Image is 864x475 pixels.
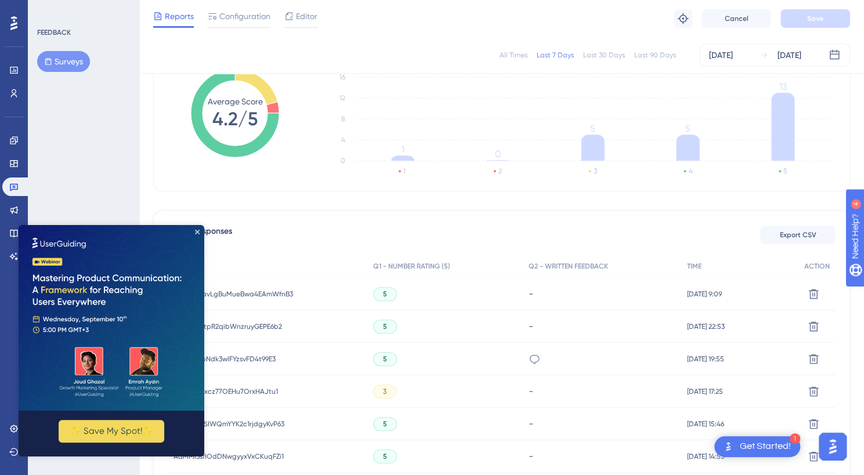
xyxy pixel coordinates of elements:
img: launcher-image-alternative-text [721,440,735,454]
span: Save [807,14,823,23]
span: [DATE] 9:09 [687,289,722,299]
span: Export CSV [780,230,816,240]
span: IF661RDf0xcz77OEHu7OrxHAJtu1 [173,387,278,396]
div: Last 7 Days [537,50,574,60]
div: [DATE] [709,48,733,62]
div: Get Started! [740,440,791,453]
div: [DATE] [778,48,801,62]
span: TIME [687,262,702,271]
button: ✨ Save My Spot!✨ [40,195,146,217]
div: Close Preview [176,5,181,9]
div: All Times [500,50,527,60]
span: 5 [383,419,387,429]
text: 4 [688,167,692,175]
tspan: 13 [779,81,787,92]
span: AaMMi3sfIOdDNwgyyxVxCKuqFZi1 [173,452,284,461]
span: 8rZyk9RvbNdk3wIFYzsvFD4t99E3 [173,354,276,364]
div: Last 90 Days [634,50,676,60]
text: 1 [403,167,406,175]
tspan: 5 [685,123,691,134]
div: 4 [81,6,84,15]
tspan: 8 [341,115,345,123]
tspan: Average Score [208,97,263,106]
button: Cancel [702,9,771,28]
tspan: 4.2/5 [212,108,258,130]
tspan: 16 [339,73,345,81]
iframe: UserGuiding AI Assistant Launcher [815,429,850,464]
text: 3 [594,167,597,175]
span: Need Help? [27,3,73,17]
span: [DATE] 22:53 [687,322,725,331]
span: ACTION [804,262,830,271]
div: 1 [790,433,800,444]
button: Save [780,9,850,28]
span: Latest Responses [168,224,232,245]
span: 5 [383,289,387,299]
tspan: 0 [495,148,501,159]
text: 2 [498,167,502,175]
span: Q2 - WRITTEN FEEDBACK [529,262,608,271]
span: 5 [383,354,387,364]
span: [DATE] 15:46 [687,419,724,429]
div: Last 30 Days [583,50,625,60]
span: [DATE] 14:55 [687,452,725,461]
div: - [529,451,675,462]
span: [DATE] 19:55 [687,354,724,364]
tspan: 0 [341,157,345,165]
tspan: 12 [339,94,345,102]
button: Surveys [37,51,90,72]
span: qMlZHu8avLgBuMueBwa4EAmWfnB3 [173,289,293,299]
div: Open Get Started! checklist, remaining modules: 1 [714,436,800,457]
div: - [529,288,675,299]
span: fzP3rGbAtpR2qibWnzruyGEPE6b2 [173,322,282,331]
span: OH68pz8SIWQmYYK2c1rjdgyKvP63 [173,419,284,429]
span: 5 [383,322,387,331]
text: 5 [783,167,787,175]
button: Export CSV [760,226,836,244]
span: 3 [383,387,386,396]
span: [DATE] 17:25 [687,387,723,396]
tspan: 5 [590,123,595,134]
div: - [529,321,675,332]
span: Cancel [725,14,749,23]
div: - [529,386,675,397]
tspan: 1 [402,144,404,155]
span: Editor [296,9,317,23]
div: FEEDBACK [37,28,71,37]
span: Q1 - NUMBER RATING (5) [373,262,450,271]
span: Reports [165,9,194,23]
div: - [529,418,675,429]
span: Configuration [219,9,270,23]
tspan: 4 [341,136,345,144]
span: 5 [383,452,387,461]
